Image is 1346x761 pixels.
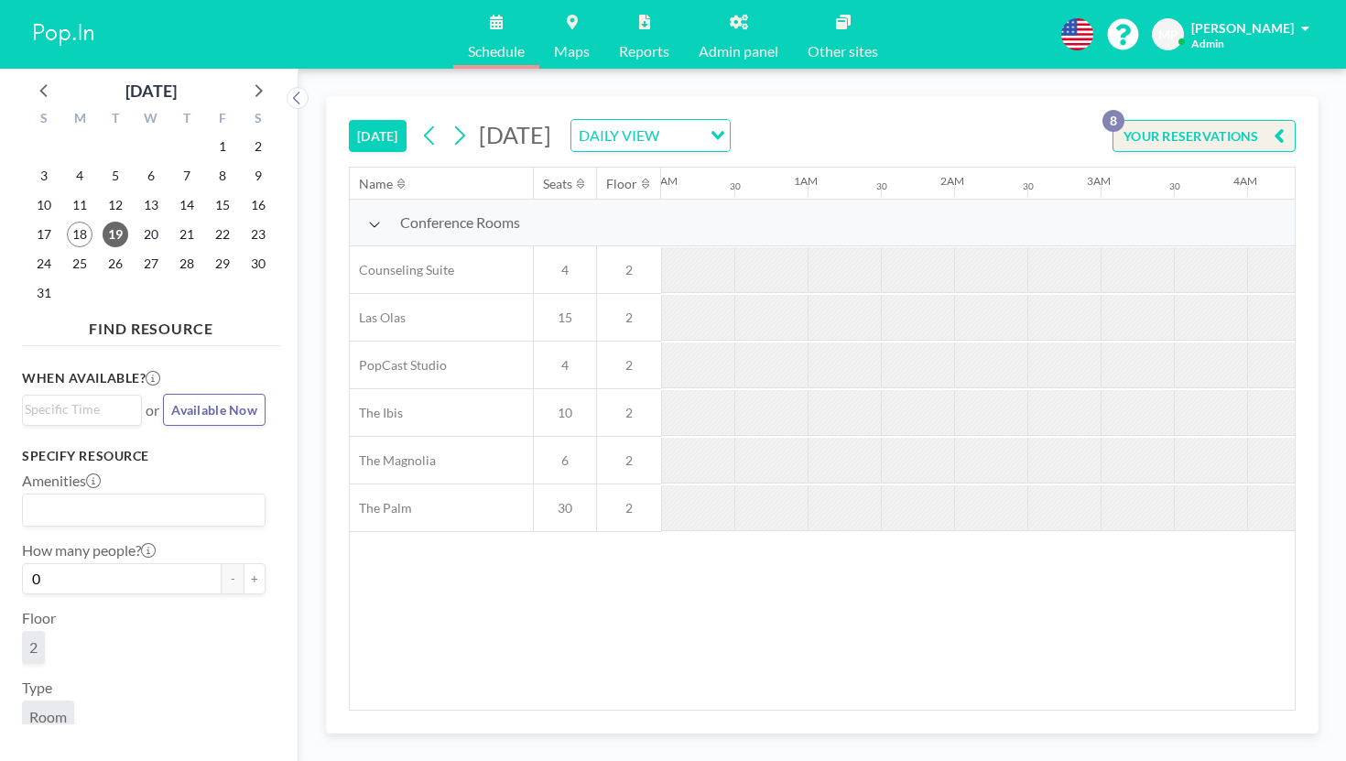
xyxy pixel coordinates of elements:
div: S [240,108,276,132]
span: Saturday, August 30, 2025 [245,251,271,277]
div: Seats [543,176,572,192]
span: DAILY VIEW [575,124,663,147]
div: 3AM [1087,174,1111,188]
span: Las Olas [350,310,406,326]
div: Search for option [571,120,730,151]
div: Name [359,176,393,192]
span: Thursday, August 14, 2025 [174,192,200,218]
span: 30 [534,500,596,516]
label: Type [22,679,52,697]
span: 6 [534,452,596,469]
span: Sunday, August 24, 2025 [31,251,57,277]
span: Tuesday, August 26, 2025 [103,251,128,277]
span: Friday, August 8, 2025 [210,163,235,189]
button: Available Now [163,394,266,426]
span: Monday, August 18, 2025 [67,222,92,247]
span: Counseling Suite [350,262,454,278]
div: 30 [1169,180,1180,192]
div: [DATE] [125,78,177,103]
span: Other sites [808,44,878,59]
span: Thursday, August 21, 2025 [174,222,200,247]
span: Saturday, August 9, 2025 [245,163,271,189]
span: [PERSON_NAME] [1191,20,1294,36]
span: Tuesday, August 19, 2025 [103,222,128,247]
div: M [62,108,98,132]
label: Floor [22,609,56,627]
span: Sunday, August 31, 2025 [31,280,57,306]
span: 2 [597,262,661,278]
span: Saturday, August 23, 2025 [245,222,271,247]
div: F [204,108,240,132]
span: [DATE] [479,121,551,148]
span: MP [1158,27,1178,43]
span: Reports [619,44,669,59]
button: - [222,563,244,594]
span: The Magnolia [350,452,436,469]
span: Saturday, August 2, 2025 [245,134,271,159]
span: Friday, August 1, 2025 [210,134,235,159]
input: Search for option [25,399,131,419]
span: Monday, August 4, 2025 [67,163,92,189]
div: 1AM [794,174,818,188]
span: Wednesday, August 13, 2025 [138,192,164,218]
h3: Specify resource [22,448,266,464]
span: The Ibis [350,405,403,421]
div: 4AM [1233,174,1257,188]
div: S [27,108,62,132]
span: Sunday, August 17, 2025 [31,222,57,247]
span: Available Now [171,402,257,418]
span: 2 [29,638,38,657]
span: 2 [597,405,661,421]
span: Room [29,708,67,726]
span: or [146,401,159,419]
div: T [168,108,204,132]
span: Admin [1191,37,1224,50]
button: [DATE] [349,120,407,152]
span: The Palm [350,500,412,516]
span: Monday, August 11, 2025 [67,192,92,218]
span: 2 [597,357,661,374]
span: Thursday, August 28, 2025 [174,251,200,277]
input: Search for option [25,498,255,522]
h4: FIND RESOURCE [22,312,280,338]
div: Search for option [23,396,141,423]
div: T [98,108,134,132]
img: organization-logo [29,16,99,53]
span: Wednesday, August 6, 2025 [138,163,164,189]
span: Tuesday, August 5, 2025 [103,163,128,189]
span: Thursday, August 7, 2025 [174,163,200,189]
div: 30 [876,180,887,192]
span: Wednesday, August 27, 2025 [138,251,164,277]
span: Friday, August 29, 2025 [210,251,235,277]
button: + [244,563,266,594]
span: 2 [597,310,661,326]
span: 10 [534,405,596,421]
span: Monday, August 25, 2025 [67,251,92,277]
div: 30 [1023,180,1034,192]
span: Admin panel [699,44,778,59]
span: 4 [534,357,596,374]
span: Tuesday, August 12, 2025 [103,192,128,218]
span: Sunday, August 3, 2025 [31,163,57,189]
span: 4 [534,262,596,278]
span: 15 [534,310,596,326]
div: 12AM [647,174,678,188]
label: Amenities [22,472,101,490]
input: Search for option [665,124,700,147]
label: How many people? [22,541,156,560]
span: PopCast Studio [350,357,447,374]
span: Conference Rooms [400,213,520,232]
div: 30 [730,180,741,192]
span: Wednesday, August 20, 2025 [138,222,164,247]
span: Friday, August 15, 2025 [210,192,235,218]
div: 2AM [940,174,964,188]
span: Maps [554,44,590,59]
span: Sunday, August 10, 2025 [31,192,57,218]
span: Friday, August 22, 2025 [210,222,235,247]
div: Search for option [23,495,265,526]
div: Floor [606,176,637,192]
div: W [134,108,169,132]
span: Schedule [468,44,525,59]
span: 2 [597,500,661,516]
button: YOUR RESERVATIONS8 [1113,120,1296,152]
